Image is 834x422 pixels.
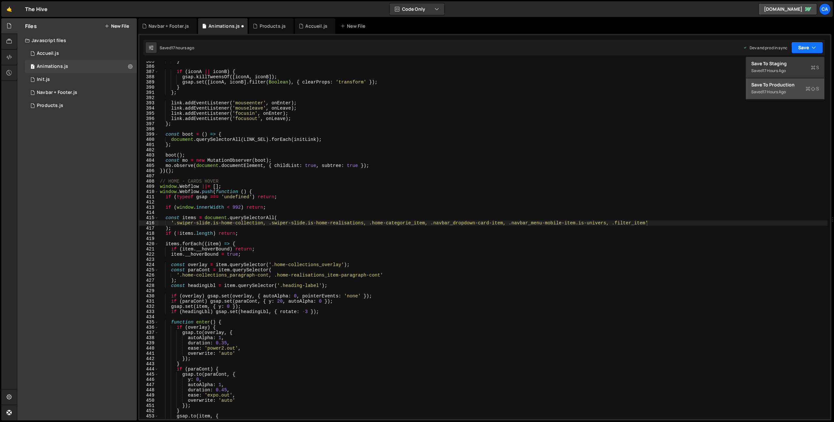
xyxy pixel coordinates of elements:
div: 418 [139,231,159,236]
div: 452 [139,408,159,414]
div: 401 [139,142,159,147]
div: 422 [139,252,159,257]
div: 419 [139,236,159,241]
div: 444 [139,367,159,372]
a: 🤙 [1,1,17,17]
div: 17034/46801.js [25,47,137,60]
div: Navbar + Footer.js [37,90,77,96]
div: 441 [139,351,159,356]
span: S [806,85,819,92]
div: 389 [139,80,159,85]
div: 449 [139,393,159,398]
div: 17 hours ago [171,45,194,51]
div: New File [340,23,368,29]
div: 388 [139,74,159,80]
div: 17034/47579.js [25,99,137,112]
button: Save to ProductionS Saved17 hours ago [746,78,824,99]
div: 424 [139,262,159,267]
div: 429 [139,288,159,294]
span: S [811,64,819,71]
div: 431 [139,299,159,304]
div: 405 [139,163,159,168]
div: 423 [139,257,159,262]
div: 439 [139,340,159,346]
div: Javascript files [17,34,137,47]
div: 410 [139,189,159,194]
div: Save to Staging [751,60,819,67]
div: Products.js [37,103,63,109]
div: 440 [139,346,159,351]
div: 430 [139,294,159,299]
div: 445 [139,372,159,377]
div: 416 [139,220,159,226]
div: 414 [139,210,159,215]
div: 436 [139,325,159,330]
div: 393 [139,100,159,106]
div: 394 [139,106,159,111]
button: New File [105,23,129,29]
div: 426 [139,273,159,278]
div: 17 hours ago [763,68,786,73]
div: 447 [139,382,159,387]
div: 404 [139,158,159,163]
div: 408 [139,179,159,184]
div: 406 [139,168,159,173]
div: 433 [139,309,159,314]
div: 412 [139,200,159,205]
div: 17034/47476.js [25,86,137,99]
div: Saved [751,67,819,75]
div: 392 [139,95,159,100]
h2: Files [25,23,37,30]
div: 415 [139,215,159,220]
div: Animations.js [37,64,68,69]
div: 421 [139,247,159,252]
div: 451 [139,403,159,408]
div: 428 [139,283,159,288]
div: Navbar + Footer.js [149,23,189,29]
div: 434 [139,314,159,320]
div: 386 [139,64,159,69]
div: 413 [139,205,159,210]
div: 420 [139,241,159,247]
div: 17034/46849.js [25,60,137,73]
div: 407 [139,173,159,179]
div: Products.js [260,23,286,29]
div: 450 [139,398,159,403]
div: Accueil.js [37,51,59,56]
div: 443 [139,361,159,367]
div: 438 [139,335,159,340]
div: 417 [139,226,159,231]
div: Save to Production [751,82,819,88]
div: 396 [139,116,159,121]
div: 432 [139,304,159,309]
span: 1 [31,65,35,70]
div: 17034/46803.js [25,73,137,86]
div: 398 [139,127,159,132]
div: 425 [139,267,159,273]
div: 448 [139,387,159,393]
div: Dev and prod in sync [743,45,787,51]
div: The Hive [25,5,48,13]
div: 427 [139,278,159,283]
div: 399 [139,132,159,137]
div: Saved [751,88,819,96]
div: 385 [139,59,159,64]
div: 453 [139,414,159,419]
div: 402 [139,147,159,153]
div: Init.js [37,77,50,83]
button: Code Only [390,3,444,15]
div: 442 [139,356,159,361]
button: Save to StagingS Saved17 hours ago [746,57,824,78]
div: 400 [139,137,159,142]
div: 411 [139,194,159,200]
div: Accueil.js [305,23,327,29]
div: 437 [139,330,159,335]
div: 395 [139,111,159,116]
button: Save [791,42,823,53]
div: Saved [160,45,194,51]
div: 391 [139,90,159,95]
div: 403 [139,153,159,158]
div: 387 [139,69,159,74]
div: 409 [139,184,159,189]
div: 446 [139,377,159,382]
